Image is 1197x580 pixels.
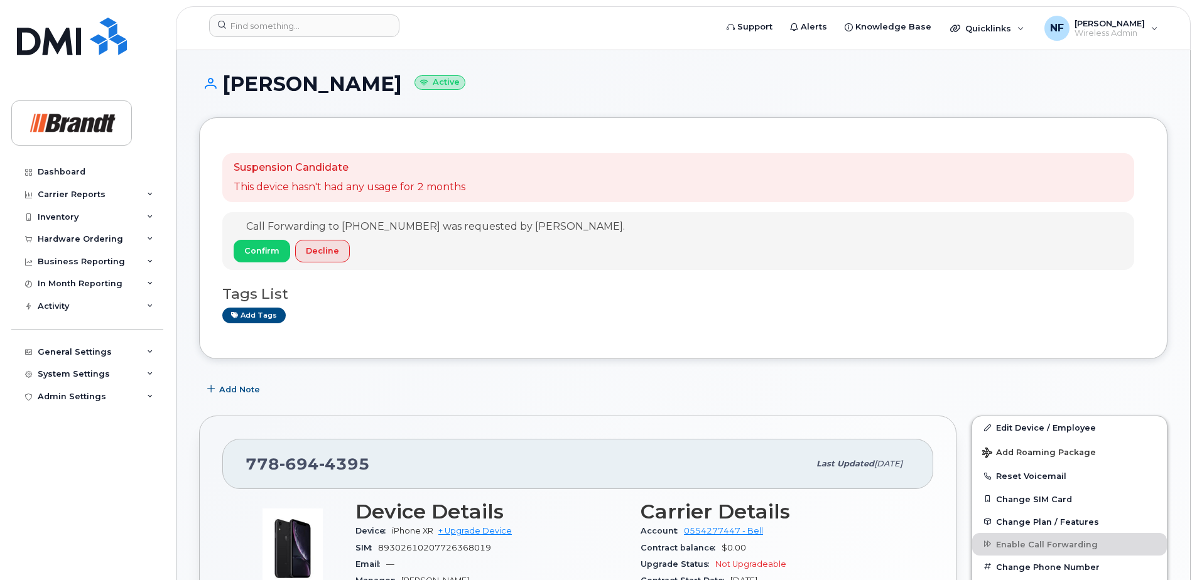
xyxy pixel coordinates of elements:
[972,465,1167,487] button: Reset Voicemail
[641,559,715,569] span: Upgrade Status
[199,378,271,400] button: Add Note
[972,439,1167,465] button: Add Roaming Package
[641,500,911,523] h3: Carrier Details
[219,384,260,395] span: Add Note
[355,500,626,523] h3: Device Details
[982,448,1096,459] span: Add Roaming Package
[244,245,279,257] span: Confirm
[234,180,465,195] p: This device hasn't had any usage for 2 months
[222,286,1144,302] h3: Tags List
[722,543,746,552] span: $0.00
[684,526,763,535] a: 0554277447 - Bell
[438,526,512,535] a: + Upgrade Device
[355,526,392,535] span: Device
[641,526,684,535] span: Account
[355,543,378,552] span: SIM
[392,526,433,535] span: iPhone XR
[306,245,339,257] span: Decline
[972,488,1167,510] button: Change SIM Card
[246,454,370,473] span: 778
[222,308,286,323] a: Add tags
[279,454,319,473] span: 694
[972,510,1167,533] button: Change Plan / Features
[996,539,1098,549] span: Enable Call Forwarding
[246,220,625,232] span: Call Forwarding to [PHONE_NUMBER] was requested by [PERSON_NAME].
[234,161,465,175] p: Suspension Candidate
[355,559,386,569] span: Email
[972,416,1167,439] a: Edit Device / Employee
[199,73,1167,95] h1: [PERSON_NAME]
[972,556,1167,578] button: Change Phone Number
[715,559,786,569] span: Not Upgradeable
[874,459,902,468] span: [DATE]
[414,75,465,90] small: Active
[319,454,370,473] span: 4395
[816,459,874,468] span: Last updated
[378,543,491,552] span: 89302610207726368019
[295,240,350,262] button: Decline
[996,517,1099,526] span: Change Plan / Features
[234,240,290,262] button: Confirm
[386,559,394,569] span: —
[641,543,722,552] span: Contract balance
[972,533,1167,556] button: Enable Call Forwarding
